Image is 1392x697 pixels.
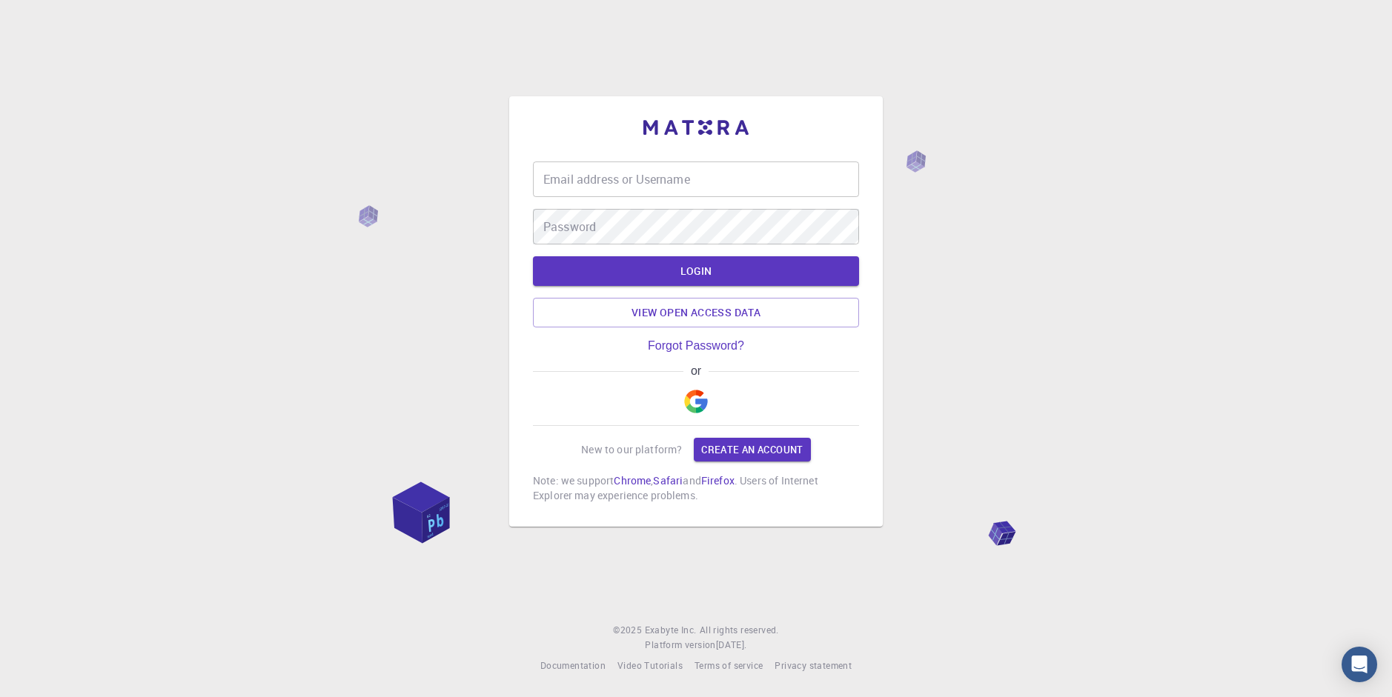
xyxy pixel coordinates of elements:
[617,658,683,673] a: Video Tutorials
[716,638,747,653] a: [DATE].
[533,298,859,327] a: View open access data
[684,390,708,413] img: Google
[701,473,735,487] a: Firefox
[540,658,606,673] a: Documentation
[533,256,859,286] button: LOGIN
[695,659,763,671] span: Terms of service
[700,623,779,638] span: All rights reserved.
[540,659,606,671] span: Documentation
[1342,647,1377,682] div: Open Intercom Messenger
[775,658,852,673] a: Privacy statement
[683,364,708,378] span: or
[533,473,859,503] p: Note: we support , and . Users of Internet Explorer may experience problems.
[648,339,744,353] a: Forgot Password?
[613,623,644,638] span: © 2025
[645,624,697,636] span: Exabyte Inc.
[617,659,683,671] span: Video Tutorials
[775,659,852,671] span: Privacy statement
[645,623,697,638] a: Exabyte Inc.
[614,473,651,487] a: Chrome
[653,473,683,487] a: Safari
[645,638,715,653] span: Platform version
[716,638,747,650] span: [DATE] .
[694,438,810,461] a: Create an account
[695,658,763,673] a: Terms of service
[581,442,682,457] p: New to our platform?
